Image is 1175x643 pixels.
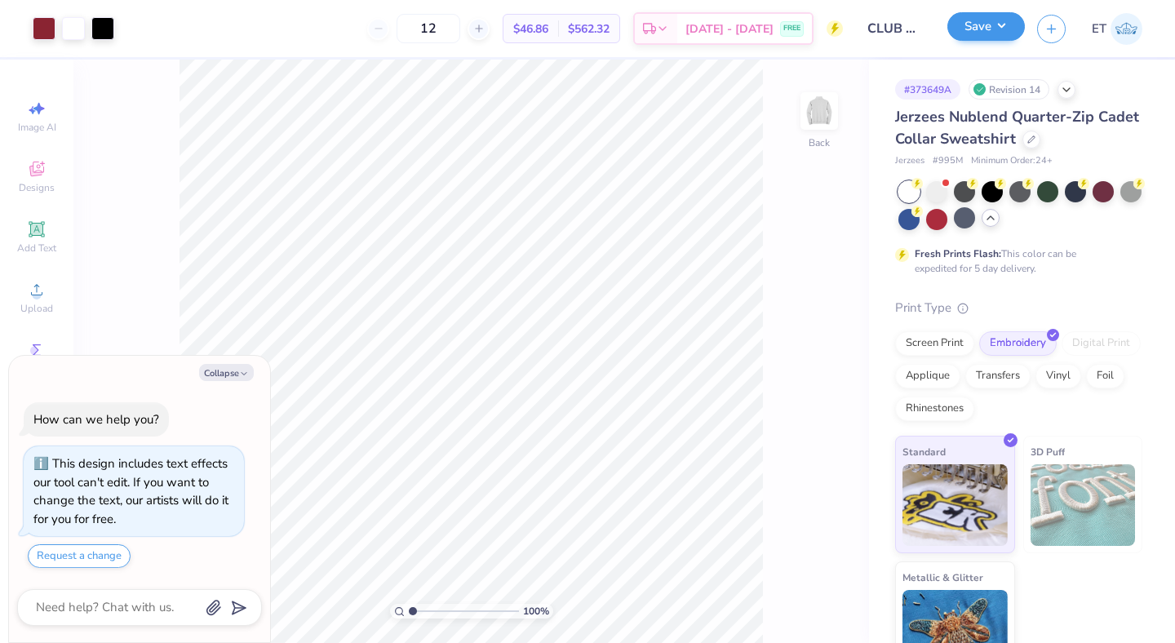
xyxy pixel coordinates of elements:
[20,302,53,315] span: Upload
[895,299,1142,317] div: Print Type
[783,23,800,34] span: FREE
[915,246,1115,276] div: This color can be expedited for 5 day delivery.
[568,20,610,38] span: $562.32
[513,20,548,38] span: $46.86
[895,364,960,388] div: Applique
[1092,20,1106,38] span: ET
[969,79,1049,100] div: Revision 14
[523,604,549,619] span: 100 %
[1035,364,1081,388] div: Vinyl
[915,247,1001,260] strong: Fresh Prints Flash:
[947,12,1025,41] button: Save
[1031,464,1136,546] img: 3D Puff
[1092,13,1142,45] a: ET
[895,79,960,100] div: # 373649A
[1062,331,1141,356] div: Digital Print
[18,121,56,134] span: Image AI
[895,154,924,168] span: Jerzees
[933,154,963,168] span: # 995M
[28,544,131,568] button: Request a change
[965,364,1031,388] div: Transfers
[902,443,946,460] span: Standard
[803,95,836,127] img: Back
[33,411,159,428] div: How can we help you?
[895,331,974,356] div: Screen Print
[902,569,983,586] span: Metallic & Glitter
[19,181,55,194] span: Designs
[1111,13,1142,45] img: Elaina Thomas
[971,154,1053,168] span: Minimum Order: 24 +
[902,464,1008,546] img: Standard
[809,135,830,150] div: Back
[33,455,228,527] div: This design includes text effects our tool can't edit. If you want to change the text, our artist...
[685,20,774,38] span: [DATE] - [DATE]
[17,242,56,255] span: Add Text
[979,331,1057,356] div: Embroidery
[1031,443,1065,460] span: 3D Puff
[1086,364,1124,388] div: Foil
[895,397,974,421] div: Rhinestones
[855,12,935,45] input: Untitled Design
[397,14,460,43] input: – –
[199,364,254,381] button: Collapse
[895,107,1139,149] span: Jerzees Nublend Quarter-Zip Cadet Collar Sweatshirt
